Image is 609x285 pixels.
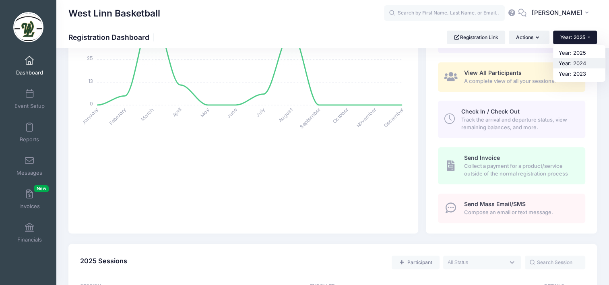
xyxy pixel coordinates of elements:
[464,200,526,207] span: Send Mass Email/SMS
[464,77,576,85] span: A complete view of all your sessions.
[382,106,405,129] tspan: December
[17,169,42,176] span: Messages
[10,152,49,180] a: Messages
[355,106,378,129] tspan: November
[526,4,597,23] button: [PERSON_NAME]
[14,103,45,109] span: Event Setup
[10,118,49,147] a: Reports
[553,58,605,68] a: Year: 2024
[68,33,156,41] h1: Registration Dashboard
[464,209,576,217] span: Compose an email or text message.
[464,162,576,178] span: Collect a payment for a product/service outside of the normal registration process
[90,100,93,107] tspan: 0
[447,31,505,44] a: Registration Link
[10,219,49,247] a: Financials
[464,154,500,161] span: Send Invoice
[16,69,43,76] span: Dashboard
[525,256,585,269] input: Search Session
[108,106,128,126] tspan: February
[10,185,49,213] a: InvoicesNew
[89,77,93,84] tspan: 13
[171,106,183,118] tspan: April
[532,8,582,17] span: [PERSON_NAME]
[80,257,127,265] span: 2025 Sessions
[34,185,49,192] span: New
[10,52,49,80] a: Dashboard
[448,259,505,266] textarea: Search
[461,108,520,115] span: Check In / Check Out
[10,85,49,113] a: Event Setup
[553,68,605,79] a: Year: 2023
[68,4,160,23] h1: West Linn Basketball
[560,34,585,40] span: Year: 2025
[298,106,322,130] tspan: September
[199,106,211,118] tspan: May
[384,5,505,21] input: Search by First Name, Last Name, or Email...
[20,136,39,143] span: Reports
[464,69,522,76] span: View All Participants
[81,106,100,126] tspan: January
[438,62,585,92] a: View All Participants A complete view of all your sessions.
[19,203,40,210] span: Invoices
[277,106,294,124] tspan: August
[392,256,439,269] a: Add a new manual registration
[13,12,43,42] img: West Linn Basketball
[225,106,239,119] tspan: June
[553,47,605,58] a: Year: 2025
[438,101,585,138] a: Check In / Check Out Track the arrival and departure status, view remaining balances, and more.
[553,31,597,44] button: Year: 2025
[461,116,576,132] span: Track the arrival and departure status, view remaining balances, and more.
[331,106,350,125] tspan: October
[17,236,42,243] span: Financials
[438,147,585,184] a: Send Invoice Collect a payment for a product/service outside of the normal registration process
[438,194,585,223] a: Send Mass Email/SMS Compose an email or text message.
[509,31,549,44] button: Actions
[139,106,155,122] tspan: March
[254,106,266,118] tspan: July
[87,54,93,61] tspan: 25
